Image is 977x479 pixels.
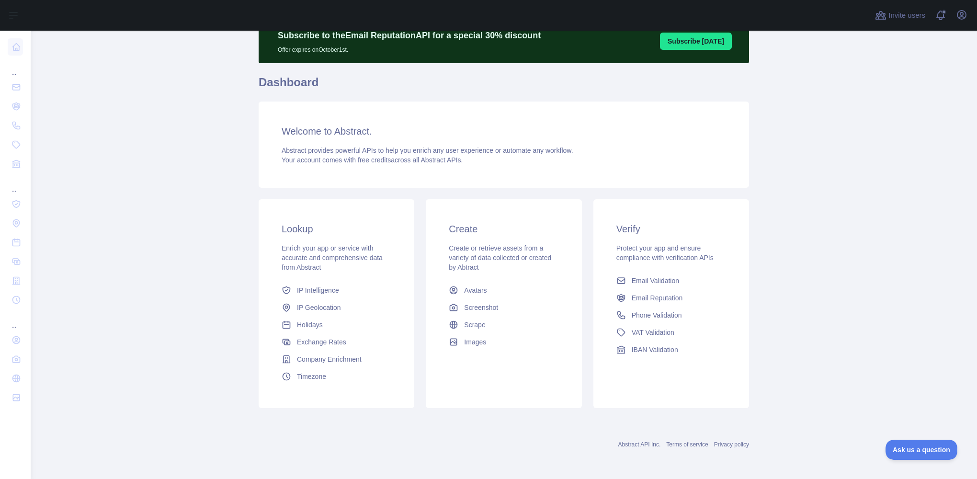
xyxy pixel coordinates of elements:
[464,303,498,312] span: Screenshot
[259,75,749,98] h1: Dashboard
[8,310,23,330] div: ...
[278,368,395,385] a: Timezone
[278,42,541,54] p: Offer expires on October 1st.
[282,244,383,271] span: Enrich your app or service with accurate and comprehensive data from Abstract
[297,303,341,312] span: IP Geolocation
[613,324,730,341] a: VAT Validation
[445,299,562,316] a: Screenshot
[873,8,927,23] button: Invite users
[278,29,541,42] p: Subscribe to the Email Reputation API for a special 30 % discount
[632,345,678,354] span: IBAN Validation
[613,272,730,289] a: Email Validation
[449,244,551,271] span: Create or retrieve assets from a variety of data collected or created by Abtract
[464,285,487,295] span: Avatars
[886,440,958,460] iframe: Toggle Customer Support
[278,316,395,333] a: Holidays
[8,57,23,77] div: ...
[358,156,391,164] span: free credits
[616,222,726,236] h3: Verify
[297,372,326,381] span: Timezone
[666,441,708,448] a: Terms of service
[464,337,486,347] span: Images
[632,293,683,303] span: Email Reputation
[632,310,682,320] span: Phone Validation
[613,341,730,358] a: IBAN Validation
[282,147,573,154] span: Abstract provides powerful APIs to help you enrich any user experience or automate any workflow.
[632,328,674,337] span: VAT Validation
[445,333,562,351] a: Images
[616,244,714,262] span: Protect your app and ensure compliance with verification APIs
[297,337,346,347] span: Exchange Rates
[297,285,339,295] span: IP Intelligence
[282,222,391,236] h3: Lookup
[888,10,925,21] span: Invite users
[8,174,23,194] div: ...
[613,307,730,324] a: Phone Validation
[278,299,395,316] a: IP Geolocation
[278,351,395,368] a: Company Enrichment
[660,33,732,50] button: Subscribe [DATE]
[282,156,463,164] span: Your account comes with across all Abstract APIs.
[297,320,323,330] span: Holidays
[278,333,395,351] a: Exchange Rates
[632,276,679,285] span: Email Validation
[445,282,562,299] a: Avatars
[714,441,749,448] a: Privacy policy
[445,316,562,333] a: Scrape
[464,320,485,330] span: Scrape
[613,289,730,307] a: Email Reputation
[282,125,726,138] h3: Welcome to Abstract.
[278,282,395,299] a: IP Intelligence
[297,354,362,364] span: Company Enrichment
[449,222,558,236] h3: Create
[618,441,661,448] a: Abstract API Inc.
